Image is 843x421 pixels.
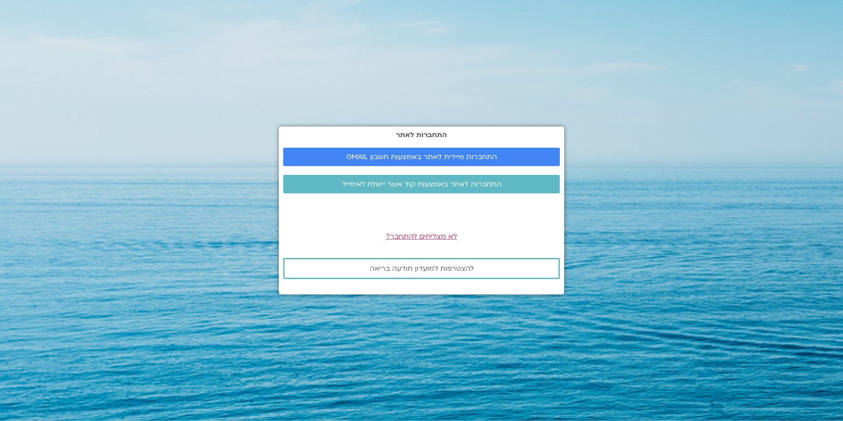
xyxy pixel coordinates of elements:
span: התחברות מיידית לאתר באמצעות חשבון GMAIL [346,153,497,161]
a: להצטרפות למועדון תודעה בריאה [283,258,560,279]
a: לא מצליחים להתחבר? [386,232,457,241]
span: התחברות לאתר באמצעות קוד אשר יישלח לאימייל [342,180,501,188]
span: להצטרפות למועדון תודעה בריאה [370,265,474,272]
a: התחברות מיידית לאתר באמצעות חשבון GMAIL [283,148,560,166]
a: התחברות לאתר באמצעות קוד אשר יישלח לאימייל [283,175,560,193]
h2: התחברות לאתר [283,131,560,139]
